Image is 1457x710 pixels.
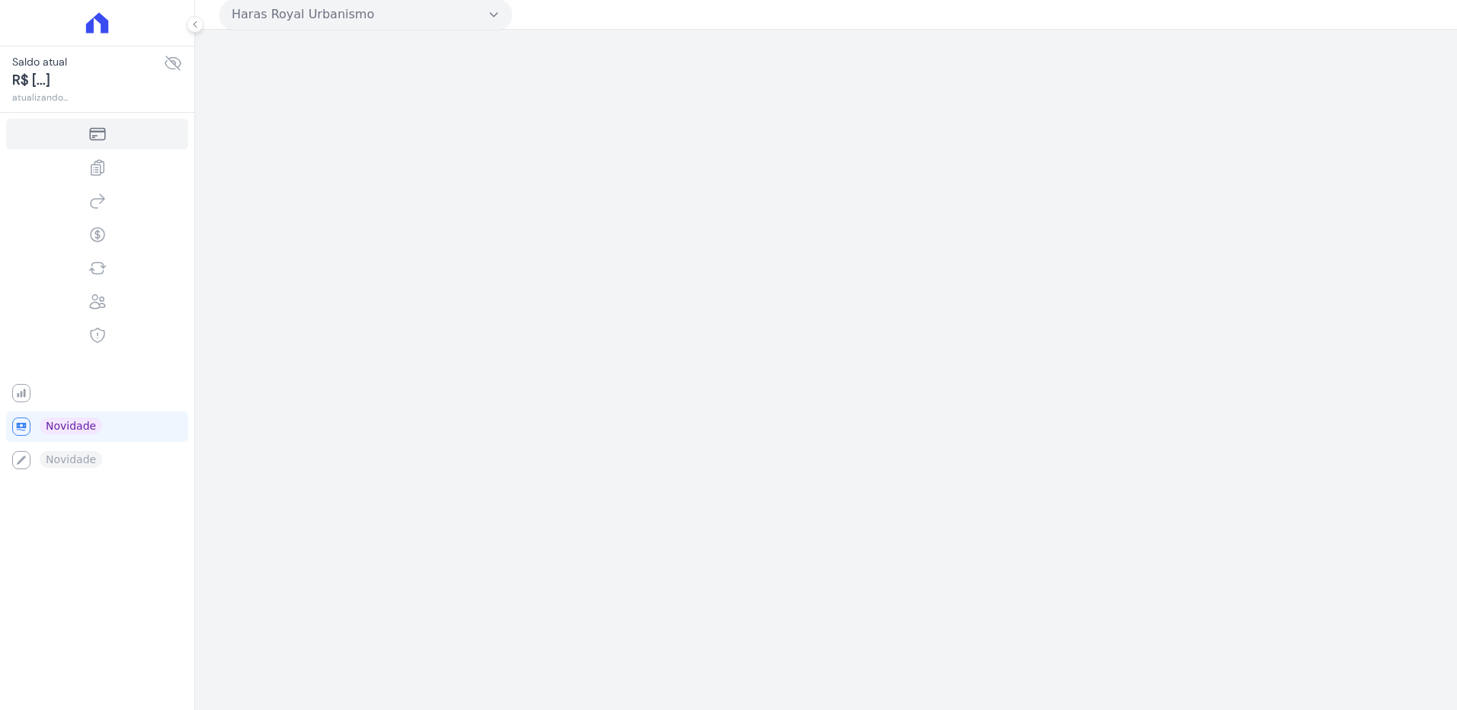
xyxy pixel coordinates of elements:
[12,91,164,104] span: atualizando...
[6,411,188,442] a: Novidade
[12,70,164,91] span: R$ [...]
[12,54,164,70] span: Saldo atual
[12,119,182,475] nav: Sidebar
[40,417,102,434] span: Novidade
